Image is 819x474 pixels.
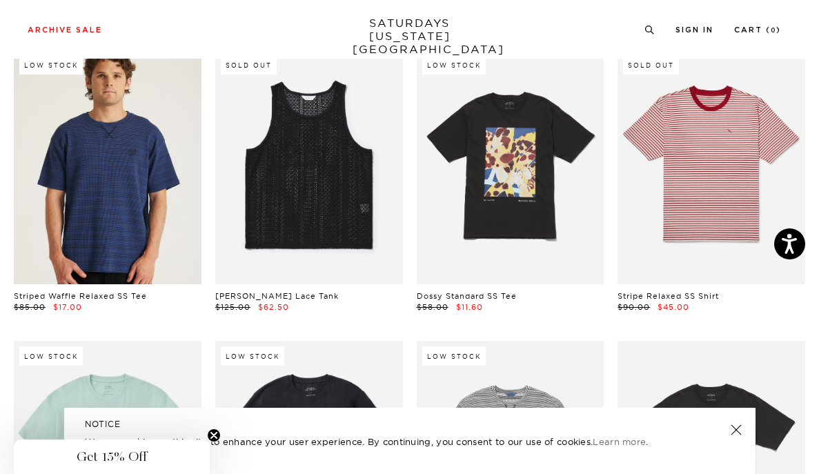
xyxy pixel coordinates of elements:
span: Get 15% Off [77,448,147,465]
a: Sign In [675,26,713,34]
a: Archive Sale [28,26,102,34]
span: $62.50 [258,302,289,312]
span: $11.60 [456,302,483,312]
div: Sold Out [221,55,277,75]
a: Dossy Standard SS Tee [417,291,517,301]
a: Stripe Relaxed SS Shirt [618,291,719,301]
span: $58.00 [417,302,448,312]
div: Low Stock [221,346,284,366]
span: $17.00 [53,302,82,312]
a: Learn more [593,436,646,447]
button: Close teaser [207,428,221,442]
small: 0 [771,28,776,34]
div: Get 15% OffClose teaser [14,440,210,474]
a: Striped Waffle Relaxed SS Tee [14,291,147,301]
span: $85.00 [14,302,46,312]
a: Cart (0) [734,26,781,34]
div: Low Stock [19,55,83,75]
span: $90.00 [618,302,650,312]
a: SATURDAYS[US_STATE][GEOGRAPHIC_DATA] [353,17,466,56]
span: $125.00 [215,302,250,312]
div: Low Stock [19,346,83,366]
span: $45.00 [658,302,689,312]
div: Low Stock [422,55,486,75]
h5: NOTICE [85,418,735,431]
div: Sold Out [623,55,679,75]
div: Low Stock [422,346,486,366]
a: [PERSON_NAME] Lace Tank [215,291,339,301]
p: We use cookies on this site to enhance your user experience. By continuing, you consent to our us... [85,435,686,448]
